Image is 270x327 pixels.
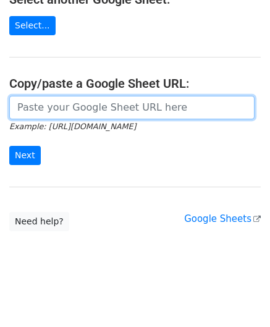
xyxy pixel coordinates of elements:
small: Example: [URL][DOMAIN_NAME] [9,122,136,131]
iframe: Chat Widget [208,268,270,327]
a: Google Sheets [184,213,261,224]
a: Need help? [9,212,69,231]
input: Next [9,146,41,165]
a: Select... [9,16,56,35]
input: Paste your Google Sheet URL here [9,96,255,119]
h4: Copy/paste a Google Sheet URL: [9,76,261,91]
